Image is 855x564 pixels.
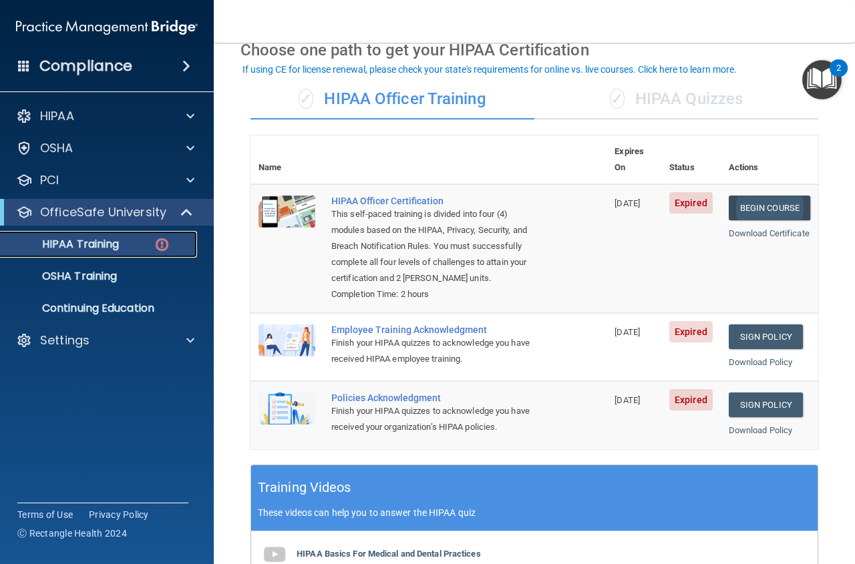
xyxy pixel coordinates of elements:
[17,527,127,540] span: Ⓒ Rectangle Health 2024
[331,392,540,403] div: Policies Acknowledgment
[721,135,818,184] th: Actions
[729,228,810,238] a: Download Certificate
[615,198,640,208] span: [DATE]
[250,135,323,184] th: Name
[661,135,721,184] th: Status
[240,63,739,76] button: If using CE for license renewal, please check your state's requirements for online vs. live cours...
[154,236,170,253] img: danger-circle.6113f641.png
[615,327,640,337] span: [DATE]
[16,14,198,41] img: PMB logo
[16,108,194,124] a: HIPAA
[16,332,194,348] a: Settings
[40,204,166,220] p: OfficeSafe University
[297,549,481,559] b: HIPAA Basics For Medical and Dental Practices
[331,196,540,206] a: HIPAA Officer Certification
[331,286,540,302] div: Completion Time: 2 hours
[40,140,73,156] p: OSHA
[89,508,149,521] a: Privacy Policy
[331,403,540,435] div: Finish your HIPAA quizzes to acknowledge you have received your organization’s HIPAA policies.
[729,392,803,417] a: Sign Policy
[331,335,540,367] div: Finish your HIPAA quizzes to acknowledge you have received HIPAA employee training.
[802,60,842,99] button: Open Resource Center, 2 new notifications
[534,79,818,119] div: HIPAA Quizzes
[40,332,90,348] p: Settings
[331,324,540,335] div: Employee Training Acknowledgment
[258,507,811,518] p: These videos can help you to answer the HIPAA quiz
[729,196,810,220] a: Begin Course
[331,206,540,286] div: This self-paced training is divided into four (4) modules based on the HIPAA, Privacy, Security, ...
[729,324,803,349] a: Sign Policy
[16,204,194,220] a: OfficeSafe University
[40,172,59,188] p: PCI
[299,89,313,109] span: ✓
[240,31,828,69] div: Choose one path to get your HIPAA Certification
[258,476,351,499] h5: Training Videos
[9,238,119,251] p: HIPAA Training
[607,135,661,184] th: Expires On
[16,140,194,156] a: OSHA
[9,270,117,283] p: OSHA Training
[9,302,191,315] p: Continuing Education
[836,68,841,85] div: 2
[610,89,625,109] span: ✓
[615,395,640,405] span: [DATE]
[39,57,132,75] h4: Compliance
[242,65,737,74] div: If using CE for license renewal, please check your state's requirements for online vs. live cours...
[729,357,793,367] a: Download Policy
[669,192,713,214] span: Expired
[40,108,74,124] p: HIPAA
[669,389,713,410] span: Expired
[669,321,713,342] span: Expired
[16,172,194,188] a: PCI
[729,425,793,435] a: Download Policy
[17,508,73,521] a: Terms of Use
[250,79,534,119] div: HIPAA Officer Training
